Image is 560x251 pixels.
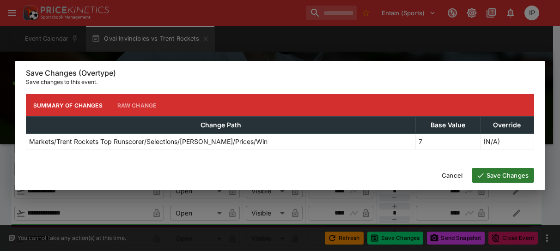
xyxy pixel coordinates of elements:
button: Cancel [436,168,468,183]
th: Change Path [26,117,416,134]
button: Raw Change [110,94,164,116]
td: 7 [415,134,480,149]
td: (N/A) [480,134,534,149]
th: Base Value [415,117,480,134]
button: Summary of Changes [26,94,110,116]
p: Markets/Trent Rockets Top Runscorer/Selections/[PERSON_NAME]/Prices/Win [29,137,268,146]
h6: Save Changes (Overtype) [26,68,534,78]
p: Save changes to this event. [26,78,534,87]
th: Override [480,117,534,134]
button: Save Changes [472,168,534,183]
